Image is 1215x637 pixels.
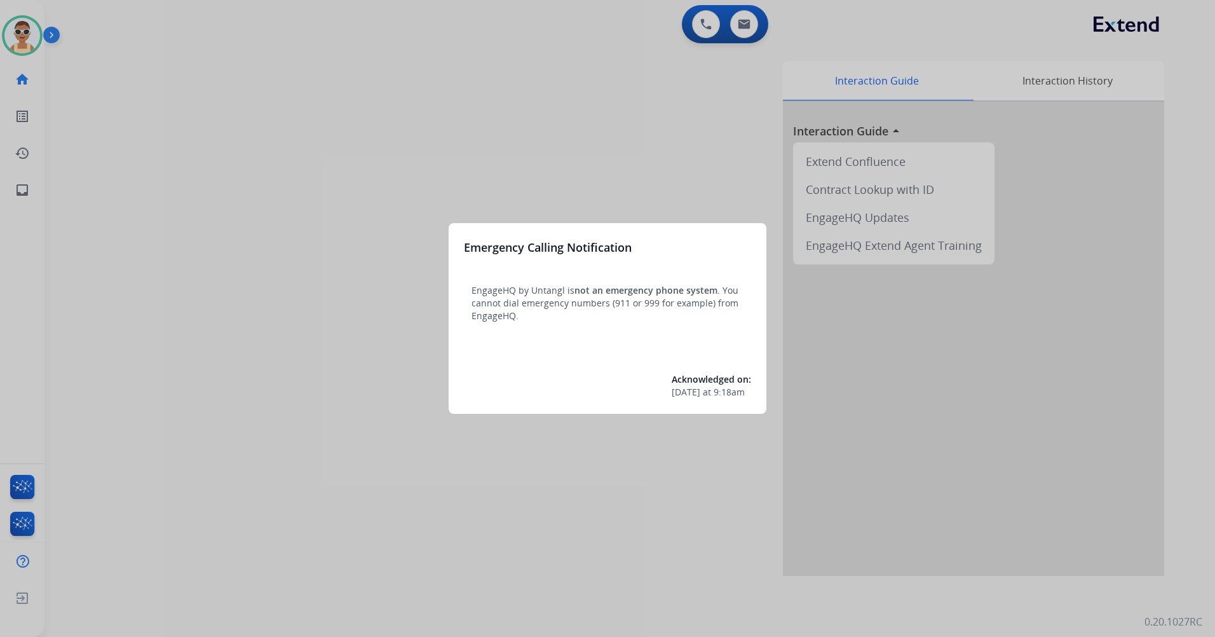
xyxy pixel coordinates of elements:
span: Acknowledged on: [672,373,751,385]
span: [DATE] [672,386,700,399]
span: 9:18am [714,386,745,399]
span: not an emergency phone system [574,284,717,296]
h3: Emergency Calling Notification [464,238,632,256]
div: at [672,386,751,399]
p: 0.20.1027RC [1144,614,1202,629]
p: EngageHQ by Untangl is . You cannot dial emergency numbers (911 or 999 for example) from EngageHQ. [472,284,743,322]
